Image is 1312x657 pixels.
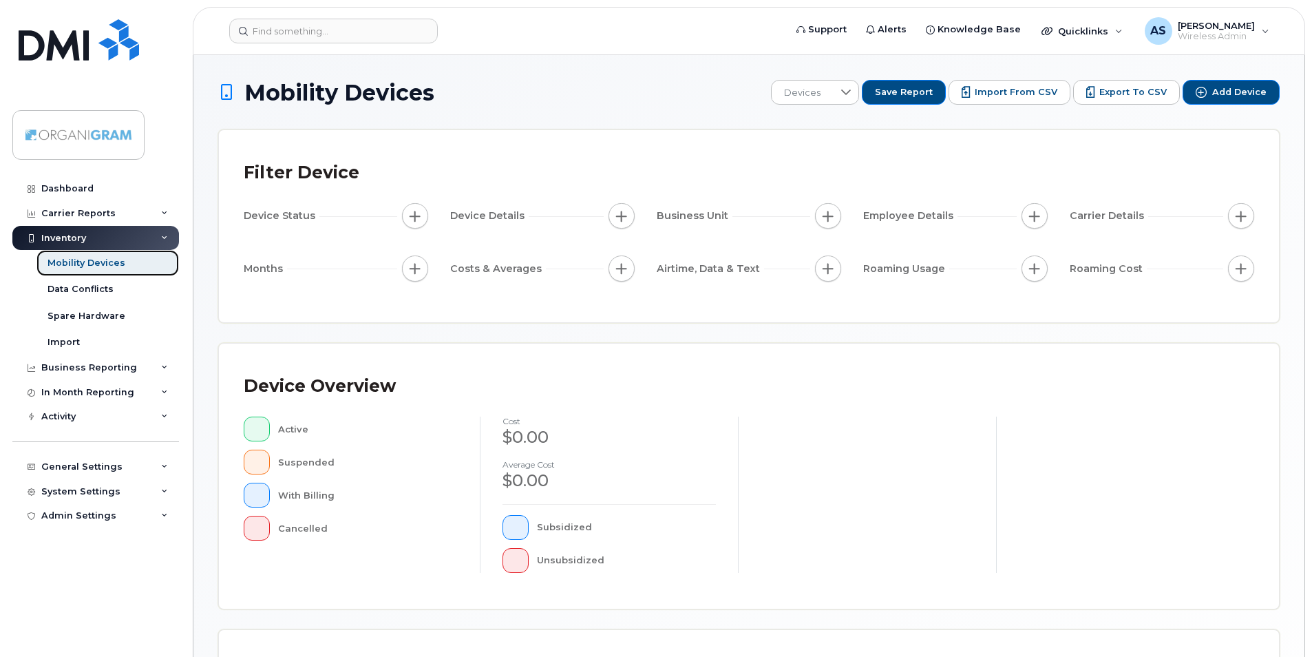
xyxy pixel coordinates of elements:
[949,80,1070,105] button: Import from CSV
[1070,262,1147,276] span: Roaming Cost
[1070,209,1148,223] span: Carrier Details
[244,262,287,276] span: Months
[657,209,732,223] span: Business Unit
[537,548,717,573] div: Unsubsidized
[450,209,529,223] span: Device Details
[450,262,546,276] span: Costs & Averages
[863,262,949,276] span: Roaming Usage
[772,81,833,105] span: Devices
[975,86,1057,98] span: Import from CSV
[278,516,458,541] div: Cancelled
[502,426,716,449] div: $0.00
[1212,86,1267,98] span: Add Device
[244,81,434,105] span: Mobility Devices
[278,417,458,441] div: Active
[1073,80,1180,105] button: Export to CSV
[1183,80,1280,105] button: Add Device
[502,469,716,492] div: $0.00
[537,515,717,540] div: Subsidized
[502,460,716,469] h4: Average cost
[502,417,716,426] h4: cost
[862,80,946,105] button: Save Report
[657,262,764,276] span: Airtime, Data & Text
[244,368,396,404] div: Device Overview
[278,450,458,474] div: Suspended
[278,483,458,508] div: With Billing
[244,209,319,223] span: Device Status
[863,209,957,223] span: Employee Details
[244,155,359,191] div: Filter Device
[875,86,933,98] span: Save Report
[1099,86,1167,98] span: Export to CSV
